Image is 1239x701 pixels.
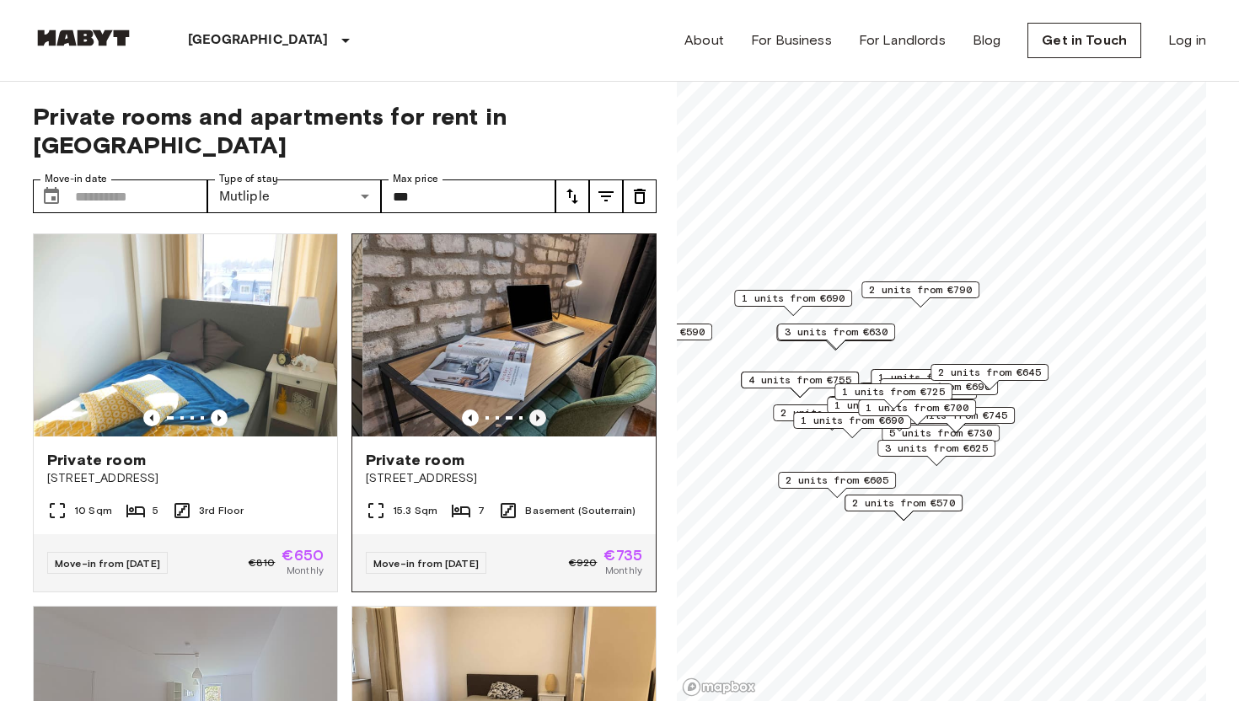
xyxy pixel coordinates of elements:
span: 10 Sqm [74,503,112,518]
div: Map marker [858,399,976,425]
button: Previous image [211,409,228,426]
div: Map marker [859,383,977,409]
span: [STREET_ADDRESS] [366,470,642,487]
a: Blog [973,30,1001,51]
div: Map marker [845,495,963,521]
span: 1 units from €745 [904,408,1007,423]
div: Map marker [834,383,952,409]
span: 5 [153,503,158,518]
button: Choose date [35,179,68,213]
span: 2 units from €605 [786,473,888,488]
div: Map marker [778,472,896,498]
span: 4 units from €755 [748,372,851,388]
span: Basement (Souterrain) [525,503,636,518]
span: 5 units from €730 [889,425,992,441]
a: Mapbox logo [682,677,756,697]
div: Mutliple [207,179,382,213]
a: For Landlords [859,30,946,51]
span: 2 units from €645 [938,365,1041,380]
button: Previous image [143,409,160,426]
button: Previous image [462,409,479,426]
a: Get in Touch [1027,23,1141,58]
span: €810 [249,555,276,570]
span: 15.3 Sqm [393,503,437,518]
span: Monthly [605,563,642,578]
span: 1 units from €800 [878,370,981,385]
a: For Business [751,30,832,51]
span: Move-in from [DATE] [55,557,160,570]
span: Private room [47,450,146,470]
span: €650 [282,548,324,563]
span: 2 units from €570 [852,495,955,511]
div: Map marker [777,324,895,350]
span: 1 units from €725 [842,384,945,399]
div: Map marker [931,364,1049,390]
button: Previous image [529,409,546,426]
span: 6 units from €690 [888,379,990,394]
span: €920 [569,555,598,570]
img: Marketing picture of unit DE-02-011-001-01HF [34,234,337,436]
span: 3 units from €590 [602,324,705,340]
span: €735 [603,548,642,563]
label: Max price [393,172,438,186]
span: 1 units from €690 [801,413,904,428]
label: Type of stay [219,172,278,186]
div: Map marker [861,281,979,308]
span: Move-in from [DATE] [373,557,479,570]
button: tune [555,179,589,213]
span: 1 units from €700 [866,400,968,415]
span: 3 units from €625 [885,441,988,456]
span: 1 units from €690 [742,291,845,306]
span: 3rd Floor [199,503,244,518]
div: Map marker [793,412,911,438]
button: tune [623,179,657,213]
button: tune [589,179,623,213]
span: 2 units from €790 [869,282,972,297]
div: Map marker [880,378,998,404]
div: Map marker [871,369,989,395]
div: Map marker [882,425,1000,451]
span: Monthly [287,563,324,578]
div: Map marker [776,324,894,350]
span: 7 [478,503,485,518]
span: Private rooms and apartments for rent in [GEOGRAPHIC_DATA] [33,102,657,159]
span: 2 units from €785 [780,405,883,420]
p: [GEOGRAPHIC_DATA] [188,30,329,51]
span: [STREET_ADDRESS] [47,470,324,487]
div: Map marker [734,290,852,316]
div: Map marker [741,372,859,398]
label: Move-in date [45,172,107,186]
span: 3 units from €630 [785,324,888,340]
div: Map marker [877,440,995,466]
a: Previous imagePrevious imagePrivate room[STREET_ADDRESS]15.3 Sqm7Basement (Souterrain)Move-in fro... [351,233,657,592]
span: Private room [366,450,464,470]
a: About [684,30,724,51]
div: Map marker [827,397,945,423]
div: Map marker [773,404,891,431]
a: Marketing picture of unit DE-02-011-001-01HFPrevious imagePrevious imagePrivate room[STREET_ADDRE... [33,233,338,592]
img: Habyt [33,29,134,46]
a: Log in [1168,30,1206,51]
img: Marketing picture of unit DE-02-004-006-05HF [362,234,666,436]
